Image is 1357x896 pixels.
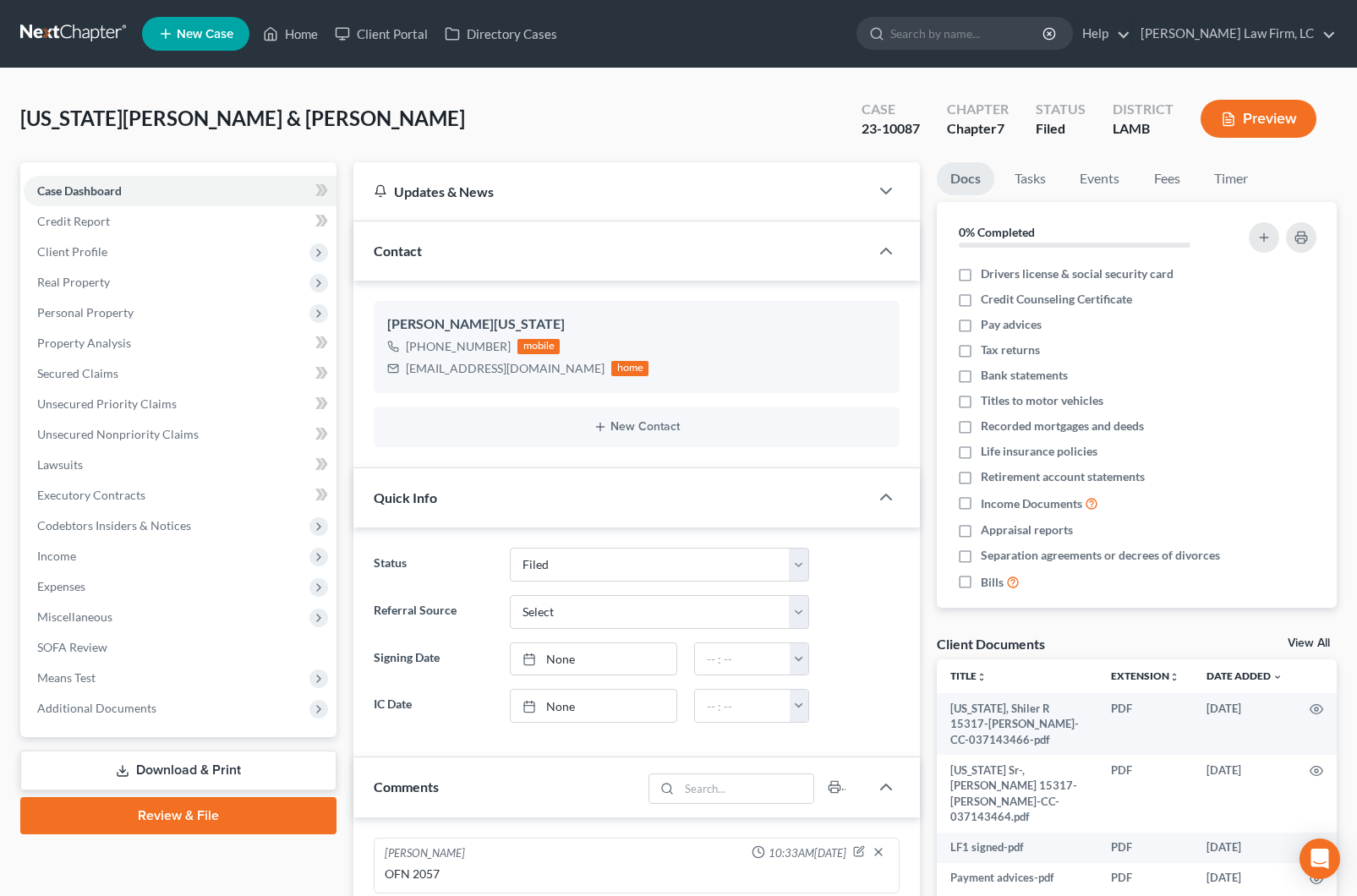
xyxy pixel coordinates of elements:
[365,642,501,676] label: Signing Date
[981,443,1097,460] span: Life insurance policies
[680,774,814,803] input: Search...
[1097,863,1193,893] td: PDF
[24,358,337,389] a: Secured Claims
[1074,19,1130,49] a: Help
[981,316,1042,333] span: Pay advices
[1288,637,1330,649] a: View All
[387,420,886,434] button: New Contact
[20,797,337,834] a: Review & File
[611,361,648,376] div: home
[1066,162,1133,195] a: Events
[1300,839,1340,879] div: Open Intercom Messenger
[981,522,1073,538] span: Appraisal reports
[977,672,987,682] i: unfold_more
[947,119,1009,139] div: Chapter
[1140,162,1194,195] a: Fees
[374,183,849,200] div: Updates & News
[37,336,131,350] span: Property Analysis
[981,468,1145,485] span: Retirement account statements
[1201,100,1316,138] button: Preview
[37,549,76,563] span: Income
[890,18,1045,49] input: Search by name...
[24,206,337,237] a: Credit Report
[1207,669,1283,682] a: Date Added expand_more
[24,176,337,206] a: Case Dashboard
[981,418,1144,434] span: Recorded mortgages and deeds
[37,488,145,502] span: Executory Contracts
[695,690,791,722] input: -- : --
[37,457,83,472] span: Lawsuits
[1169,672,1179,682] i: unfold_more
[365,595,501,629] label: Referral Source
[1272,672,1283,682] i: expand_more
[511,643,676,675] a: None
[769,845,846,861] span: 10:33AM[DATE]
[1132,19,1336,49] a: [PERSON_NAME] Law Firm, LC
[1001,162,1059,195] a: Tasks
[374,779,439,795] span: Comments
[387,314,886,335] div: [PERSON_NAME][US_STATE]
[1193,693,1296,755] td: [DATE]
[1201,162,1261,195] a: Timer
[406,338,511,355] div: [PHONE_NUMBER]
[37,701,156,715] span: Additional Documents
[24,419,337,450] a: Unsecured Nonpriority Claims
[1036,100,1086,119] div: Status
[37,275,110,289] span: Real Property
[981,547,1220,564] span: Separation agreements or decrees of divorces
[981,574,1004,591] span: Bills
[937,693,1097,755] td: [US_STATE], Shiler R 15317-[PERSON_NAME]-CC-037143466-pdf
[997,120,1004,136] span: 7
[981,367,1068,384] span: Bank statements
[24,450,337,480] a: Lawsuits
[1036,119,1086,139] div: Filed
[37,579,85,593] span: Expenses
[937,162,994,195] a: Docs
[365,548,501,582] label: Status
[374,243,422,259] span: Contact
[20,106,465,130] span: [US_STATE][PERSON_NAME] & [PERSON_NAME]
[37,609,112,624] span: Miscellaneous
[37,670,96,685] span: Means Test
[1111,669,1179,682] a: Extensionunfold_more
[1097,833,1193,863] td: PDF
[24,480,337,511] a: Executory Contracts
[365,689,501,723] label: IC Date
[37,640,107,654] span: SOFA Review
[947,100,1009,119] div: Chapter
[981,392,1103,409] span: Titles to motor vehicles
[1193,863,1296,893] td: [DATE]
[436,19,566,49] a: Directory Cases
[326,19,436,49] a: Client Portal
[37,518,191,533] span: Codebtors Insiders & Notices
[1193,755,1296,833] td: [DATE]
[1193,833,1296,863] td: [DATE]
[937,863,1097,893] td: Payment advices-pdf
[862,119,920,139] div: 23-10087
[37,427,199,441] span: Unsecured Nonpriority Claims
[24,632,337,663] a: SOFA Review
[511,690,676,722] a: None
[37,366,118,380] span: Secured Claims
[37,396,177,411] span: Unsecured Priority Claims
[37,214,110,228] span: Credit Report
[1113,100,1174,119] div: District
[862,100,920,119] div: Case
[981,495,1082,512] span: Income Documents
[981,291,1132,308] span: Credit Counseling Certificate
[981,341,1040,358] span: Tax returns
[517,339,560,354] div: mobile
[254,19,326,49] a: Home
[937,755,1097,833] td: [US_STATE] Sr-, [PERSON_NAME] 15317-[PERSON_NAME]-CC-037143464.pdf
[37,244,107,259] span: Client Profile
[374,489,437,505] span: Quick Info
[1097,693,1193,755] td: PDF
[385,866,889,882] div: OFN 2057
[385,845,465,862] div: [PERSON_NAME]
[950,669,987,682] a: Titleunfold_more
[37,305,134,320] span: Personal Property
[959,225,1035,239] strong: 0% Completed
[24,389,337,419] a: Unsecured Priority Claims
[406,360,605,377] div: [EMAIL_ADDRESS][DOMAIN_NAME]
[20,751,337,790] a: Download & Print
